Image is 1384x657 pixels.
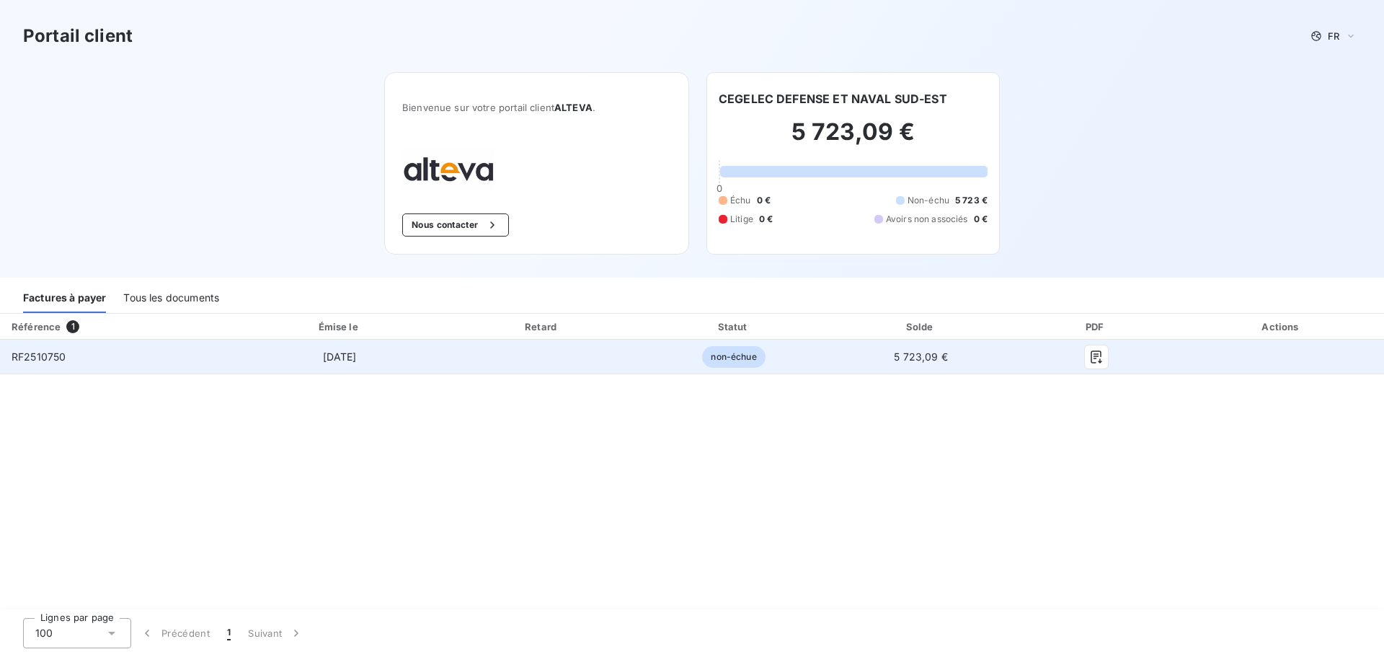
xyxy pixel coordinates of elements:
span: Non-échu [908,194,949,207]
div: Solde [831,319,1010,334]
span: 0 [717,182,722,194]
span: Avoirs non associés [886,213,968,226]
img: Company logo [402,148,494,190]
span: 1 [227,626,231,640]
span: FR [1328,30,1339,42]
span: ALTEVA [554,102,593,113]
span: 0 € [757,194,771,207]
div: Émise le [237,319,443,334]
span: 5 723 € [955,194,988,207]
span: non-échue [702,346,765,368]
div: Factures à payer [23,283,106,313]
span: 5 723,09 € [894,350,948,363]
button: Suivant [239,618,312,648]
div: Référence [12,321,61,332]
div: Actions [1182,319,1381,334]
span: 1 [66,320,79,333]
button: Précédent [131,618,218,648]
span: [DATE] [323,350,357,363]
button: Nous contacter [402,213,509,237]
div: Retard [448,319,636,334]
span: 0 € [759,213,773,226]
span: Bienvenue sur votre portail client . [402,102,671,113]
h2: 5 723,09 € [719,118,988,161]
span: RF2510750 [12,350,66,363]
h6: CEGELEC DEFENSE ET NAVAL SUD-EST [719,90,947,107]
div: Tous les documents [123,283,219,313]
div: PDF [1016,319,1176,334]
span: Litige [730,213,753,226]
span: 0 € [974,213,988,226]
button: 1 [218,618,239,648]
div: Statut [642,319,826,334]
h3: Portail client [23,23,133,49]
span: Échu [730,194,751,207]
span: 100 [35,626,53,640]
